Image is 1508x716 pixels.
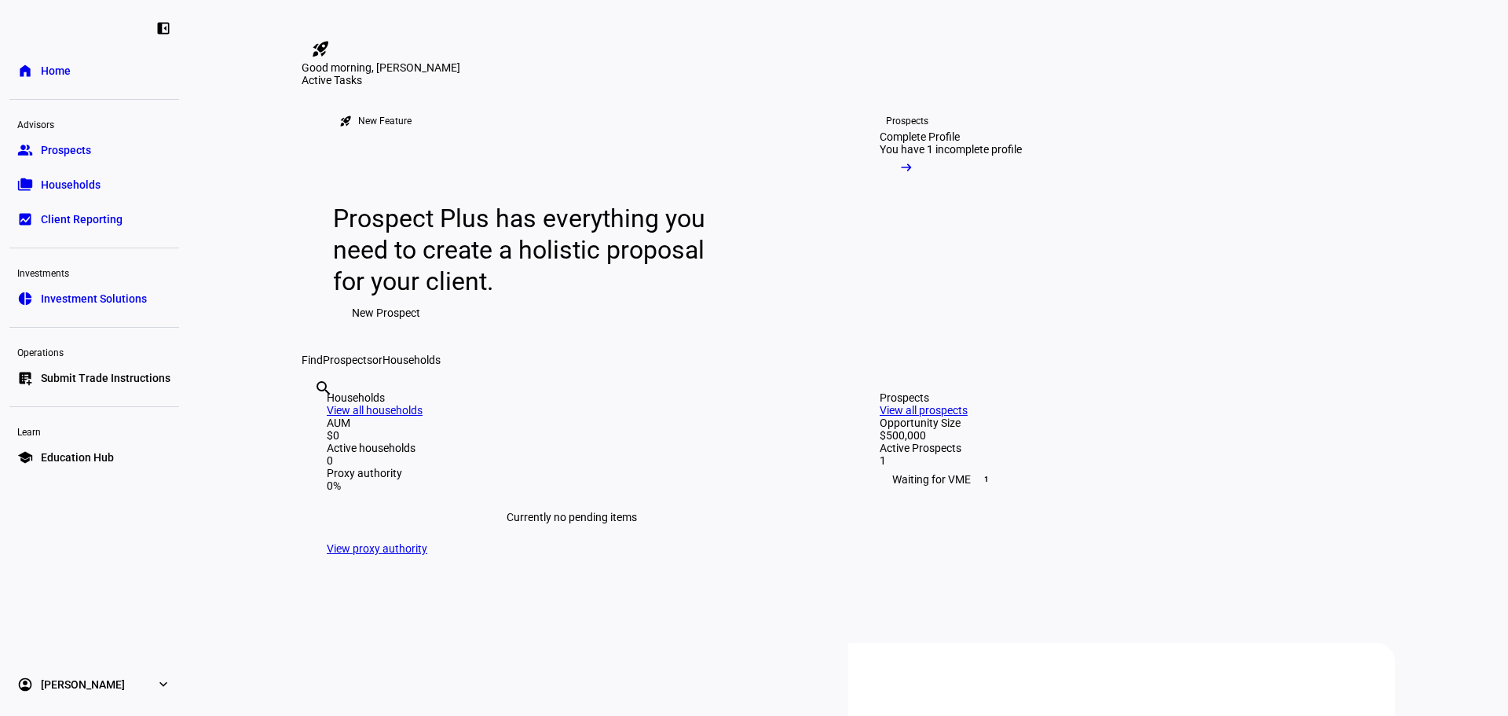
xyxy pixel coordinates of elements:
[327,391,817,404] div: Households
[9,55,179,86] a: homeHome
[382,354,441,366] span: Households
[880,130,960,143] div: Complete Profile
[327,467,817,479] div: Proxy authority
[302,354,1395,366] div: Find or
[327,442,817,454] div: Active households
[41,142,91,158] span: Prospects
[899,160,914,175] mat-icon: arrow_right_alt
[880,391,1370,404] div: Prospects
[327,404,423,417] a: View all households
[880,404,968,417] a: View all prospects
[9,112,179,134] div: Advisors
[41,177,101,193] span: Households
[9,283,179,314] a: pie_chartInvestment Solutions
[323,354,372,366] span: Prospects
[880,143,1022,156] div: You have 1 incomplete profile
[9,134,179,166] a: groupProspects
[880,442,1370,454] div: Active Prospects
[327,454,817,467] div: 0
[311,39,330,58] mat-icon: rocket_launch
[17,177,33,193] eth-mat-symbol: folder_copy
[302,61,1395,74] div: Good morning, [PERSON_NAME]
[9,169,179,200] a: folder_copyHouseholds
[886,115,928,127] div: Prospects
[333,297,439,329] button: New Prospect
[17,291,33,307] eth-mat-symbol: pie_chart
[9,261,179,283] div: Investments
[327,429,817,442] div: $0
[9,340,179,362] div: Operations
[880,454,1370,467] div: 1
[880,467,1370,492] div: Waiting for VME
[17,370,33,386] eth-mat-symbol: list_alt_add
[352,297,420,329] span: New Prospect
[880,417,1370,429] div: Opportunity Size
[156,20,171,36] eth-mat-symbol: left_panel_close
[302,74,1395,86] div: Active Tasks
[41,63,71,79] span: Home
[41,291,147,307] span: Investment Solutions
[9,420,179,442] div: Learn
[880,429,1370,442] div: $500,000
[156,677,171,692] eth-mat-symbol: expand_more
[327,479,817,492] div: 0%
[41,370,170,386] span: Submit Trade Instructions
[41,211,123,227] span: Client Reporting
[327,542,427,555] a: View proxy authority
[17,142,33,158] eth-mat-symbol: group
[9,204,179,235] a: bid_landscapeClient Reporting
[333,203,720,297] div: Prospect Plus has everything you need to create a holistic proposal for your client.
[327,417,817,429] div: AUM
[41,450,114,465] span: Education Hub
[17,63,33,79] eth-mat-symbol: home
[358,115,412,127] div: New Feature
[327,492,817,542] div: Currently no pending items
[17,450,33,465] eth-mat-symbol: school
[980,473,993,486] span: 1
[17,677,33,692] eth-mat-symbol: account_circle
[339,115,352,127] mat-icon: rocket_launch
[855,86,1115,354] a: ProspectsComplete ProfileYou have 1 incomplete profile
[17,211,33,227] eth-mat-symbol: bid_landscape
[314,379,333,398] mat-icon: search
[314,400,317,419] input: Enter name of prospect or household
[41,677,125,692] span: [PERSON_NAME]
